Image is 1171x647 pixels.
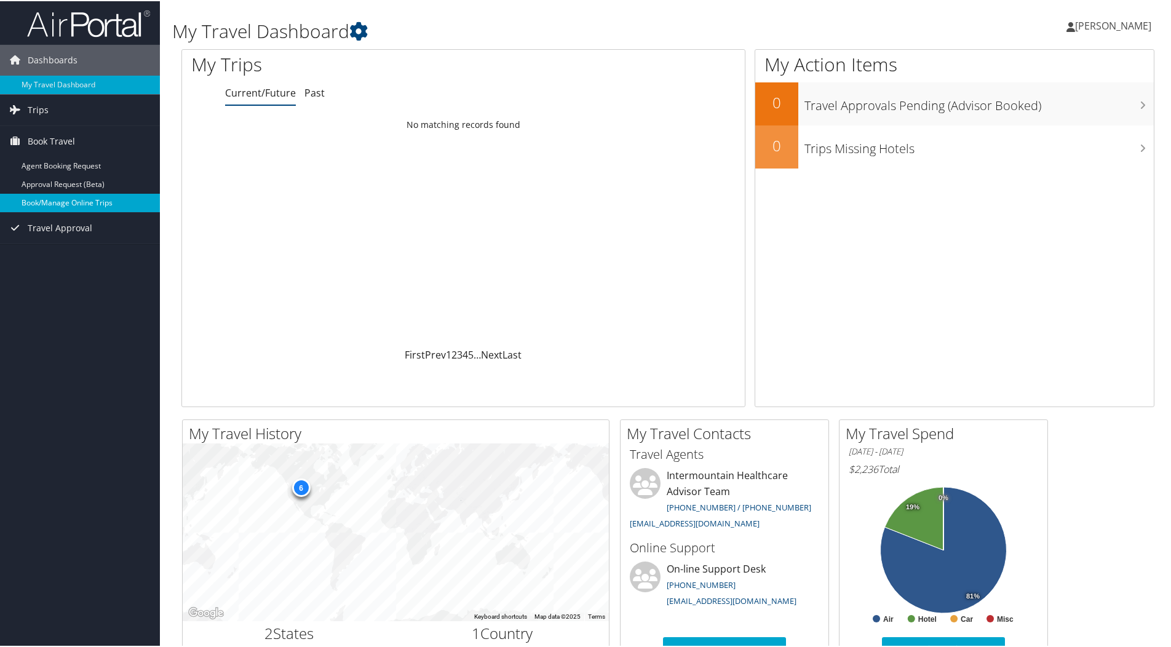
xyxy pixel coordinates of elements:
[172,17,833,43] h1: My Travel Dashboard
[225,85,296,98] a: Current/Future
[264,622,273,642] span: 2
[1066,6,1164,43] a: [PERSON_NAME]
[588,612,605,619] a: Terms (opens in new tab)
[474,611,527,620] button: Keyboard shortcuts
[425,347,446,360] a: Prev
[186,604,226,620] a: Open this area in Google Maps (opens a new window)
[405,622,600,643] h2: Country
[667,501,811,512] a: [PHONE_NUMBER] / [PHONE_NUMBER]
[961,614,973,622] text: Car
[186,604,226,620] img: Google
[28,212,92,242] span: Travel Approval
[457,347,462,360] a: 3
[755,124,1154,167] a: 0Trips Missing Hotels
[939,493,948,501] tspan: 0%
[502,347,522,360] a: Last
[28,44,77,74] span: Dashboards
[474,347,481,360] span: …
[630,538,819,555] h3: Online Support
[191,50,501,76] h1: My Trips
[462,347,468,360] a: 4
[189,422,609,443] h2: My Travel History
[883,614,894,622] text: Air
[755,91,798,112] h2: 0
[804,90,1154,113] h3: Travel Approvals Pending (Advisor Booked)
[292,477,310,495] div: 6
[192,622,387,643] h2: States
[997,614,1014,622] text: Misc
[446,347,451,360] a: 1
[630,517,760,528] a: [EMAIL_ADDRESS][DOMAIN_NAME]
[667,578,736,589] a: [PHONE_NUMBER]
[472,622,480,642] span: 1
[28,125,75,156] span: Book Travel
[451,347,457,360] a: 2
[405,347,425,360] a: First
[28,93,49,124] span: Trips
[468,347,474,360] a: 5
[630,445,819,462] h3: Travel Agents
[667,594,796,605] a: [EMAIL_ADDRESS][DOMAIN_NAME]
[755,81,1154,124] a: 0Travel Approvals Pending (Advisor Booked)
[624,560,825,611] li: On-line Support Desk
[755,134,798,155] h2: 0
[849,461,878,475] span: $2,236
[966,592,980,599] tspan: 81%
[624,467,825,533] li: Intermountain Healthcare Advisor Team
[849,445,1038,456] h6: [DATE] - [DATE]
[918,614,937,622] text: Hotel
[849,461,1038,475] h6: Total
[27,8,150,37] img: airportal-logo.png
[182,113,745,135] td: No matching records found
[534,612,581,619] span: Map data ©2025
[846,422,1047,443] h2: My Travel Spend
[627,422,828,443] h2: My Travel Contacts
[755,50,1154,76] h1: My Action Items
[304,85,325,98] a: Past
[804,133,1154,156] h3: Trips Missing Hotels
[481,347,502,360] a: Next
[1075,18,1151,31] span: [PERSON_NAME]
[906,502,919,510] tspan: 19%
